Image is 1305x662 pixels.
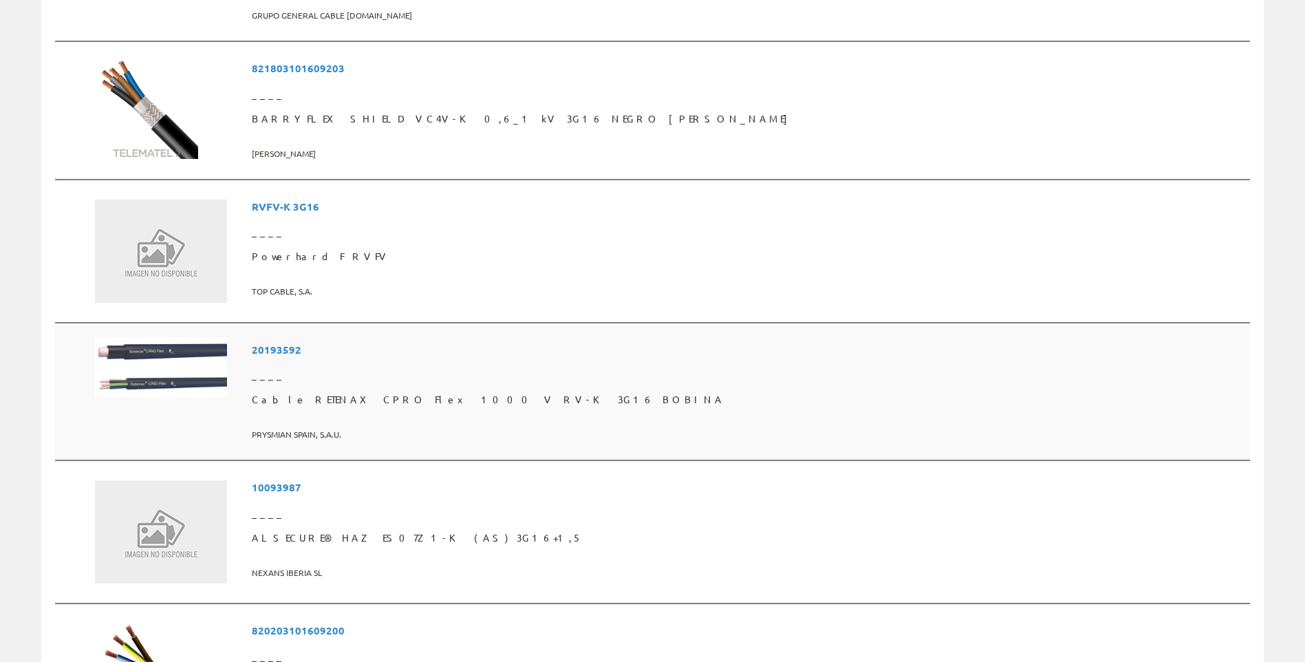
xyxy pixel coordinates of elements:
[252,562,1244,584] span: NEXANS IBERIA SL
[252,194,1244,220] span: RVFV-K 3G16
[252,82,1244,107] span: ____
[95,337,227,397] img: Foto artículo Cable RETENAX CPRO Flex 1000 V RV-K 3G16 BOBINA (192x86.784)
[95,56,198,159] img: Foto artículo BARRYFLEX SHIELD VC4V-K 0,6_1 kV 3G16 NEGRO BOB (150x150)
[252,423,1244,446] span: PRYSMIAN SPAIN, S.A.U.
[252,244,1244,269] span: Powerhard F RVFV
[252,501,1244,526] span: ____
[252,280,1244,303] span: TOP CABLE, S.A.
[95,480,227,584] img: Sin Imagen Disponible
[252,337,1244,363] span: 20193592
[252,526,1244,551] span: ALSECURE® HAZ ES07Z1-K (AS) 3G16+1,5
[252,56,1244,81] span: 821803101609203
[252,107,1244,131] span: BARRYFLEX SHIELD VC4V-K 0,6_1 kV 3G16 NEGRO [PERSON_NAME]
[95,200,227,303] img: Sin Imagen Disponible
[252,142,1244,165] span: [PERSON_NAME]
[252,475,1244,500] span: 10093987
[252,618,1244,643] span: 820203101609200
[252,220,1244,244] span: ____
[252,4,1244,27] span: GRUPO GENERAL CABLE [DOMAIN_NAME]
[252,363,1244,387] span: ____
[252,387,1244,412] span: Cable RETENAX CPRO Flex 1000 V RV-K 3G16 BOBINA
